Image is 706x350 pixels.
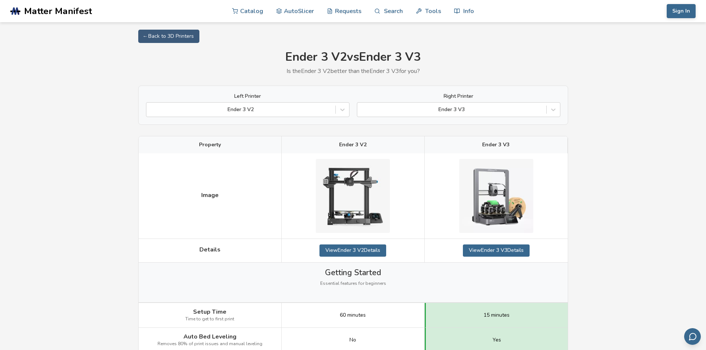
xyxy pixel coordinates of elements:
span: Matter Manifest [24,6,92,16]
span: Ender 3 V3 [482,142,510,148]
span: Essential features for beginners [320,281,386,286]
p: Is the Ender 3 V2 better than the Ender 3 V3 for you? [138,68,568,74]
span: Property [199,142,221,148]
input: Ender 3 V2 [150,107,152,113]
span: 15 minutes [484,312,510,318]
a: ViewEnder 3 V3Details [463,244,530,256]
span: Time to get to first print [185,317,234,322]
h1: Ender 3 V2 vs Ender 3 V3 [138,50,568,64]
input: Ender 3 V3 [361,107,362,113]
span: No [349,337,356,343]
span: Ender 3 V2 [339,142,367,148]
span: Yes [493,337,501,343]
button: Send feedback via email [684,328,701,345]
span: Removes 80% of print issues and manual leveling [158,341,262,347]
span: Getting Started [325,268,381,277]
span: 60 minutes [340,312,366,318]
button: Sign In [667,4,696,18]
a: ViewEnder 3 V2Details [319,244,386,256]
span: Image [201,192,219,199]
a: ← Back to 3D Printers [138,30,199,43]
span: Auto Bed Leveling [183,333,236,340]
span: Setup Time [193,309,226,315]
label: Right Printer [357,93,560,99]
img: Ender 3 V3 [459,159,533,233]
span: Details [199,246,221,253]
img: Ender 3 V2 [316,159,390,233]
label: Left Printer [146,93,349,99]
